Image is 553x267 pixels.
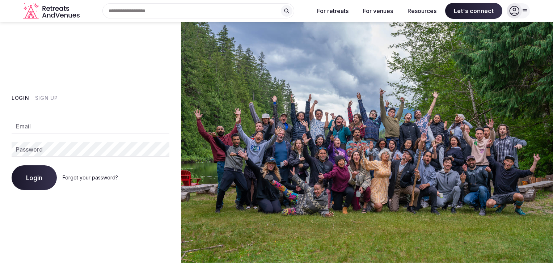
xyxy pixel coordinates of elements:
[402,3,442,19] button: Resources
[35,94,58,102] button: Sign Up
[357,3,399,19] button: For venues
[181,22,553,263] img: My Account Background
[445,3,502,19] span: Let's connect
[311,3,354,19] button: For retreats
[26,174,42,181] span: Login
[12,165,57,190] button: Login
[12,94,29,102] button: Login
[63,174,118,181] a: Forgot your password?
[23,3,81,19] svg: Retreats and Venues company logo
[23,3,81,19] a: Visit the homepage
